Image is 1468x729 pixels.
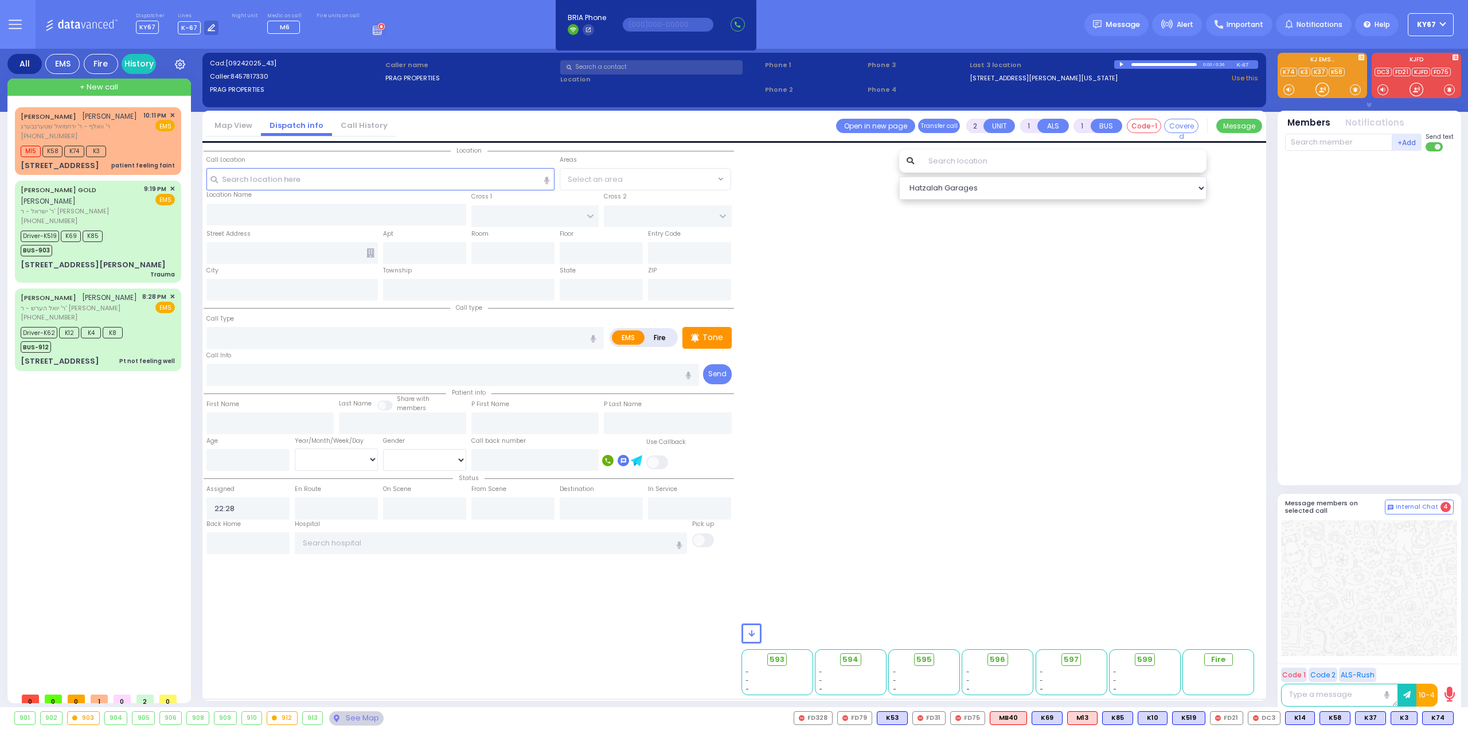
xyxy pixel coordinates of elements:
span: EMS [155,120,175,131]
span: K74 [64,146,84,157]
label: P First Name [471,400,509,409]
span: - [966,685,970,693]
div: 909 [214,712,236,724]
div: DC3 [1248,711,1280,725]
span: EMS [155,194,175,205]
label: In Service [648,485,677,494]
label: En Route [295,485,321,494]
a: [PERSON_NAME] GOLD [21,185,96,194]
div: K69 [1032,711,1063,725]
div: FD75 [950,711,985,725]
span: + New call [80,81,118,93]
img: red-radio-icon.svg [1215,715,1221,721]
span: ר' יואל הערש - ר' [PERSON_NAME] [21,303,137,313]
span: 2 [136,695,154,703]
label: Age [206,436,218,446]
label: Lines [178,13,219,20]
img: comment-alt.png [1388,505,1393,510]
label: Entry Code [648,229,681,239]
div: ALS [1067,711,1098,725]
span: Phone 1 [765,60,864,70]
h5: Message members on selected call [1285,500,1385,514]
div: M13 [1067,711,1098,725]
span: ר' ישראל - ר' [PERSON_NAME] [21,206,140,216]
label: Call Location [206,155,245,165]
span: Alert [1177,20,1193,30]
label: ZIP [648,266,657,275]
div: BLS [877,711,908,725]
a: FD75 [1431,68,1451,76]
span: Patient info [446,388,491,397]
span: K58 [42,146,63,157]
button: +Add [1392,134,1422,151]
div: BLS [1391,711,1418,725]
span: 595 [916,654,932,665]
button: KY67 [1408,13,1454,36]
button: Internal Chat 4 [1385,500,1454,514]
span: ✕ [170,111,175,120]
div: BLS [1285,711,1315,725]
span: Help [1375,20,1390,30]
a: [STREET_ADDRESS][PERSON_NAME][US_STATE] [970,73,1118,83]
button: Code 2 [1309,668,1337,682]
a: Use this [1232,73,1258,83]
span: 596 [990,654,1005,665]
div: 904 [105,712,127,724]
div: 903 [68,712,99,724]
span: Select an area [568,174,623,185]
div: K10 [1138,711,1168,725]
label: P Last Name [604,400,642,409]
button: Covered [1164,119,1198,133]
label: Pick up [692,520,714,529]
span: K8 [103,327,123,338]
div: K74 [1422,711,1454,725]
span: - [966,676,970,685]
label: Medic on call [267,13,303,20]
a: Map View [206,120,261,131]
div: K53 [877,711,908,725]
button: Message [1216,119,1262,133]
span: Notifications [1297,20,1342,30]
div: BLS [1319,711,1350,725]
span: EMS [155,302,175,313]
div: FD31 [912,711,946,725]
input: Search location [921,150,1207,173]
div: K3 [1391,711,1418,725]
span: [PERSON_NAME] [82,293,137,302]
span: members [397,404,426,412]
span: M6 [280,22,290,32]
div: 908 [187,712,209,724]
a: FD21 [1393,68,1411,76]
span: K12 [59,327,79,338]
label: Fire [644,330,676,345]
span: Important [1227,20,1263,30]
div: All [7,54,42,74]
label: Assigned [206,485,235,494]
span: 10:11 PM [143,111,166,120]
div: BLS [1032,711,1063,725]
span: - [893,668,896,676]
div: Year/Month/Week/Day [295,436,378,446]
span: Driver-K519 [21,231,59,242]
div: BLS [1138,711,1168,725]
div: Pt not feeling well [119,357,175,365]
span: K69 [61,231,81,242]
div: FD328 [794,711,833,725]
label: From Scene [471,485,506,494]
span: 0 [45,695,62,703]
span: BUS-912 [21,341,51,353]
button: BUS [1091,119,1122,133]
span: [PHONE_NUMBER] [21,313,77,322]
label: Call Type [206,314,234,323]
span: - [1113,685,1116,693]
div: K14 [1285,711,1315,725]
img: red-radio-icon.svg [799,715,805,721]
span: K4 [81,327,101,338]
span: Message [1106,19,1140,30]
span: K-67 [178,21,201,34]
span: - [819,668,822,676]
a: Open in new page [836,119,915,133]
span: 1 [91,695,108,703]
label: Location [560,75,761,84]
div: / [1213,58,1215,71]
